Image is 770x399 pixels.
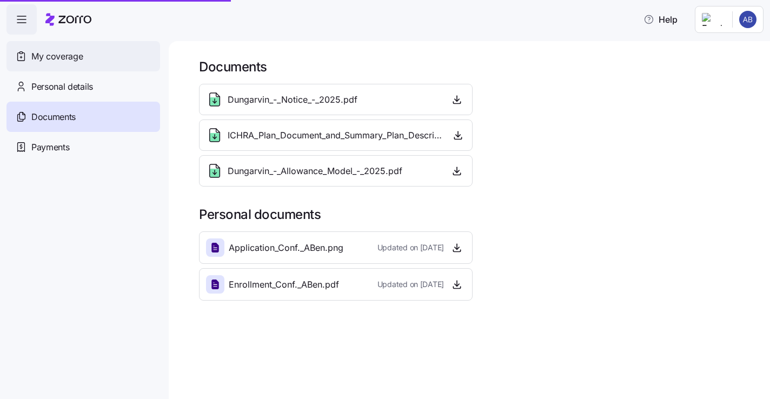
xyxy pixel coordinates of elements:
a: Payments [6,132,160,162]
span: Payments [31,141,69,154]
span: Updated on [DATE] [377,242,444,253]
span: My coverage [31,50,83,63]
img: 858e05576ead9d9e18a5fb76c352a49f [739,11,756,28]
span: Dungarvin_-_Notice_-_2025.pdf [228,93,357,107]
span: ICHRA_Plan_Document_and_Summary_Plan_Description_-_2025.pdf [228,129,442,142]
span: Documents [31,110,76,124]
span: Dungarvin_-_Allowance_Model_-_2025.pdf [228,164,402,178]
img: Employer logo [702,13,723,26]
a: Personal details [6,71,160,102]
span: Enrollment_Conf._ABen.pdf [229,278,339,291]
a: My coverage [6,41,160,71]
span: Application_Conf._ABen.png [229,241,343,255]
span: Help [643,13,678,26]
a: Documents [6,102,160,132]
button: Help [635,9,686,30]
h1: Personal documents [199,206,755,223]
h1: Documents [199,58,755,75]
span: Personal details [31,80,93,94]
span: Updated on [DATE] [377,279,444,290]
